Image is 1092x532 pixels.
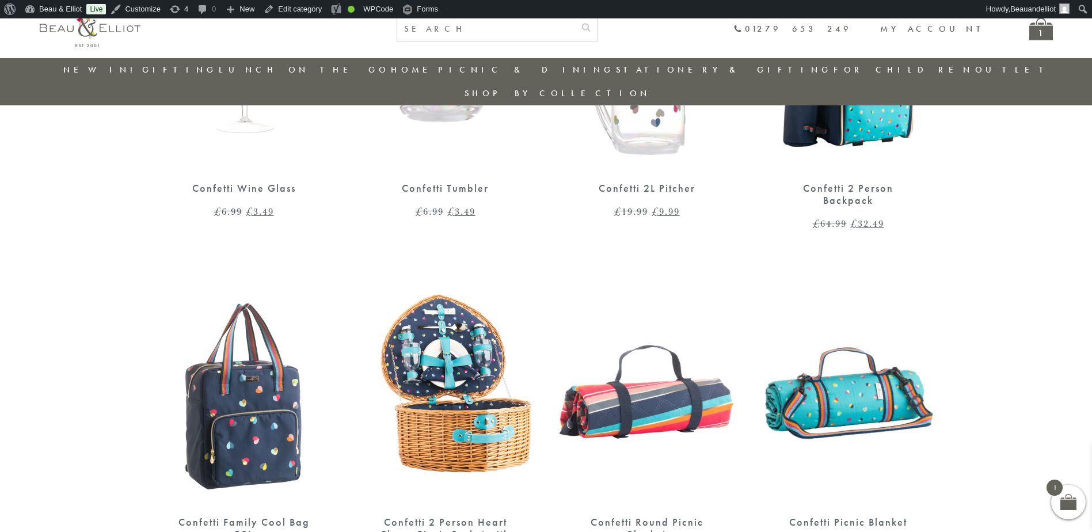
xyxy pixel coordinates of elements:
bdi: 6.99 [416,204,444,218]
span: £ [850,216,858,230]
a: Picnic & Dining [438,64,614,75]
a: For Children [834,64,973,75]
bdi: 9.99 [652,204,680,218]
img: Confetti Picnic Blanket [759,275,938,505]
a: Live [86,4,106,14]
div: Confetti Picnic Blanket [779,516,918,529]
div: Confetti 2 Person Backpack [779,183,918,206]
a: New in! [63,64,140,75]
span: £ [447,204,455,218]
bdi: 3.49 [246,204,274,218]
a: My account [880,23,989,35]
bdi: 6.99 [214,204,242,218]
span: £ [246,204,253,218]
bdi: 19.99 [614,204,648,218]
a: Lunch On The Go [219,64,389,75]
a: Shop by collection [465,88,650,99]
span: Beauandelliot [1010,5,1056,13]
a: 1 [1029,18,1053,40]
img: logo [40,9,140,47]
bdi: 3.49 [447,204,475,218]
a: Outlet [975,64,1052,75]
div: Confetti Wine Glass [175,183,313,195]
img: 2 Person Heart Shape Picnic Basket [356,275,535,505]
span: 1 [1047,480,1063,496]
input: SEARCH [397,17,574,41]
div: Good [348,6,355,13]
bdi: 64.99 [813,216,847,230]
bdi: 32.49 [850,216,884,230]
a: Gifting [142,64,217,75]
span: £ [214,204,222,218]
span: £ [416,204,423,218]
img: Confetti Picnic Blanket - Round [558,275,736,505]
span: £ [652,204,659,218]
span: £ [614,204,622,218]
a: Home [391,64,437,75]
div: Confetti 2L Pitcher [578,183,716,195]
a: 01279 653 249 [733,24,851,34]
img: Confetti Family Cool Bag 20L [155,275,333,505]
span: £ [813,216,820,230]
a: Stationery & Gifting [616,64,832,75]
div: Confetti Tumbler [376,183,515,195]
